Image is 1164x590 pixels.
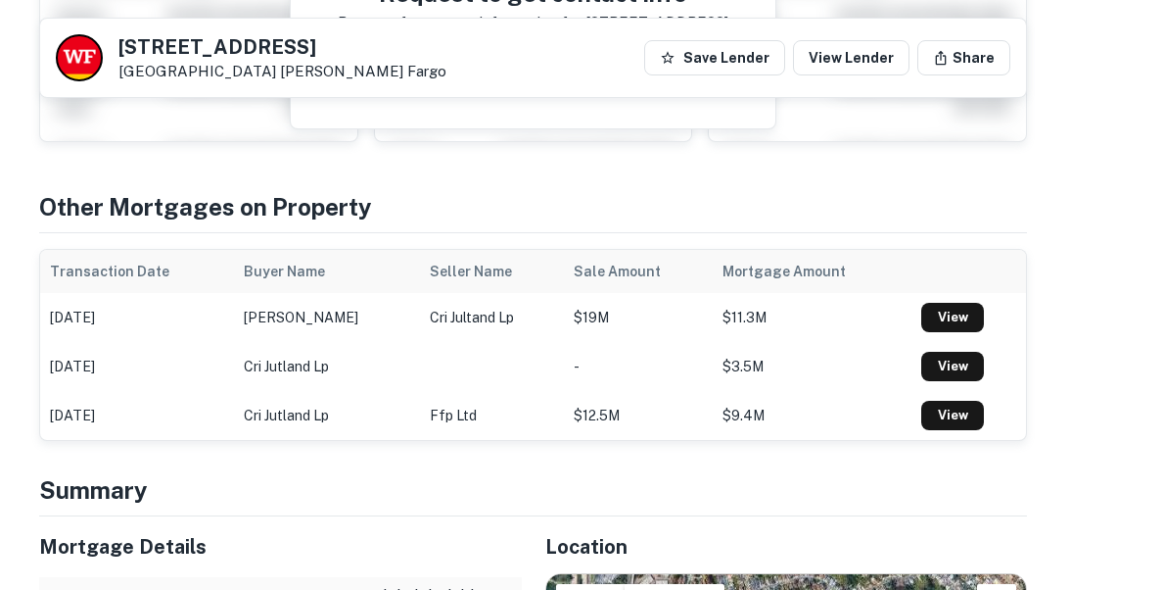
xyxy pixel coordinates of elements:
[39,189,1027,224] h4: Other Mortgages on Property
[338,11,582,34] p: Request for contact information for
[713,342,911,391] td: $3.5M
[917,40,1010,75] button: Share
[234,391,421,440] td: cri jutland lp
[40,293,234,342] td: [DATE]
[420,293,564,342] td: cri jultand lp
[234,293,421,342] td: [PERSON_NAME]
[118,37,446,57] h5: [STREET_ADDRESS]
[921,303,984,332] a: View
[564,293,713,342] td: $19M
[39,472,1027,508] h4: Summary
[420,250,564,293] th: Seller Name
[564,250,713,293] th: Sale Amount
[713,293,911,342] td: $11.3M
[585,11,728,34] p: [STREET_ADDRESS]
[1066,433,1164,527] iframe: Chat Widget
[420,391,564,440] td: ffp ltd
[713,250,911,293] th: Mortgage Amount
[40,391,234,440] td: [DATE]
[644,40,785,75] button: Save Lender
[118,63,446,80] p: [GEOGRAPHIC_DATA]
[713,391,911,440] td: $9.4M
[921,401,984,430] a: View
[545,532,1028,562] h5: Location
[564,391,713,440] td: $12.5M
[921,352,984,381] a: View
[40,250,234,293] th: Transaction Date
[234,250,421,293] th: Buyer Name
[234,342,421,391] td: cri jutland lp
[793,40,909,75] a: View Lender
[40,342,234,391] td: [DATE]
[564,342,713,391] td: -
[39,532,522,562] h5: Mortgage Details
[280,63,446,79] a: [PERSON_NAME] Fargo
